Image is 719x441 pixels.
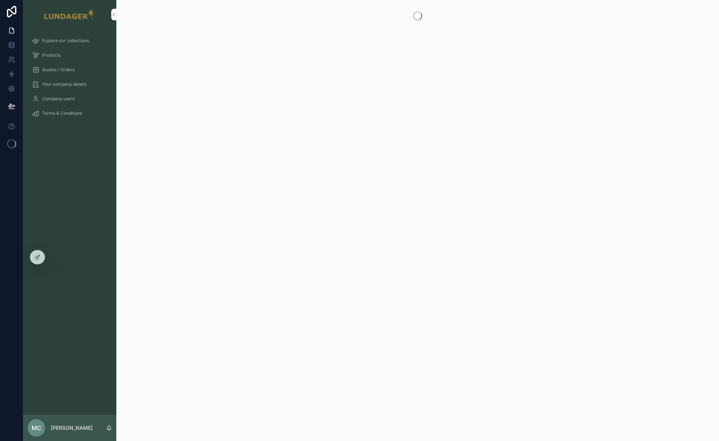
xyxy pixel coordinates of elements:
span: Terms & Conditions [42,110,82,116]
p: [PERSON_NAME] [51,424,93,432]
span: Quotes / Orders [42,67,75,73]
a: Company users [28,92,112,105]
span: Products [42,52,61,58]
span: Your company details [42,81,87,87]
a: Your company details [28,78,112,91]
img: App logo [44,9,96,20]
a: Explore our collections [28,34,112,47]
a: Terms & Conditions [28,107,112,120]
div: scrollable content [23,29,116,129]
a: Products [28,49,112,62]
a: Quotes / Orders [28,63,112,76]
span: Company users [42,96,75,102]
span: Explore our collections [42,38,89,44]
span: MC [32,424,41,432]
